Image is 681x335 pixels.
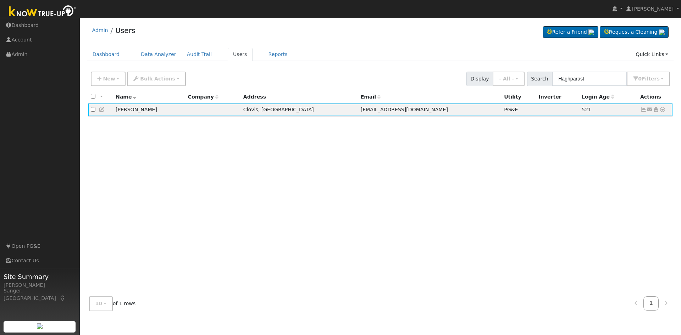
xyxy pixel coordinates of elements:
[60,295,66,301] a: Map
[361,107,448,112] span: [EMAIL_ADDRESS][DOMAIN_NAME]
[647,106,653,113] a: jhaghparast@yahoo.com
[115,26,135,35] a: Users
[135,48,182,61] a: Data Analyzer
[640,93,670,101] div: Actions
[140,76,175,82] span: Bulk Actions
[243,93,356,101] div: Address
[4,287,76,302] div: Sanger, [GEOGRAPHIC_DATA]
[99,107,105,112] a: Edit User
[5,4,80,20] img: Know True-Up
[89,296,136,311] span: of 1 rows
[600,26,669,38] a: Request a Cleaning
[582,107,591,112] span: 05/05/2024 2:10:09 PM
[504,107,518,112] span: PG&E
[263,48,293,61] a: Reports
[113,104,186,117] td: [PERSON_NAME]
[630,48,674,61] a: Quick Links
[241,104,358,117] td: Clovis, [GEOGRAPHIC_DATA]
[182,48,217,61] a: Audit Trail
[657,76,659,82] span: s
[582,94,614,100] span: Days since last login
[527,72,552,86] span: Search
[466,72,493,86] span: Display
[543,26,598,38] a: Refer a Friend
[37,323,43,329] img: retrieve
[552,72,627,86] input: Search
[4,272,76,281] span: Site Summary
[538,93,577,101] div: Inverter
[4,281,76,289] div: [PERSON_NAME]
[653,107,659,112] a: Login As
[95,301,103,306] span: 10
[640,107,647,112] a: Show Graph
[493,72,525,86] button: - All -
[89,296,113,311] button: 10
[116,94,137,100] span: Name
[588,29,594,35] img: retrieve
[361,94,381,100] span: Email
[127,72,186,86] button: Bulk Actions
[642,76,660,82] span: Filter
[87,48,125,61] a: Dashboard
[627,72,670,86] button: 0Filters
[228,48,253,61] a: Users
[659,106,666,113] a: Other actions
[659,29,665,35] img: retrieve
[103,76,115,82] span: New
[91,72,126,86] button: New
[92,27,108,33] a: Admin
[632,6,674,12] span: [PERSON_NAME]
[643,296,659,310] a: 1
[188,94,218,100] span: Company name
[504,93,533,101] div: Utility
